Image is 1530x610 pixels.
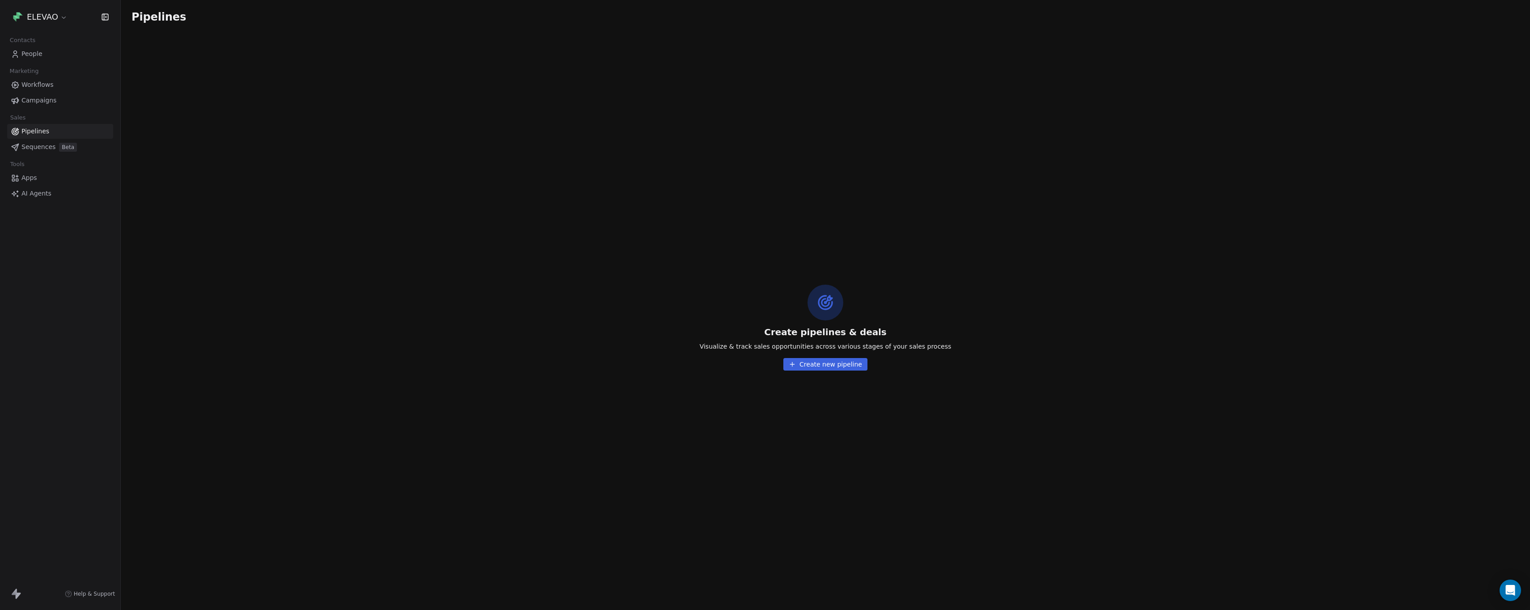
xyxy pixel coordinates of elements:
[7,124,113,139] a: Pipelines
[21,189,51,198] span: AI Agents
[700,342,952,351] span: Visualize & track sales opportunities across various stages of your sales process
[7,140,113,154] a: SequencesBeta
[783,358,867,371] button: Create new pipeline
[6,34,39,47] span: Contacts
[132,11,186,23] span: Pipelines
[6,158,28,171] span: Tools
[65,590,115,597] a: Help & Support
[13,12,23,22] img: cropped-elevao_favicon-512x512.png
[6,111,30,124] span: Sales
[764,326,886,338] span: Create pipelines & deals
[27,11,58,23] span: ELEVAO
[7,93,113,108] a: Campaigns
[21,142,55,152] span: Sequences
[7,171,113,185] a: Apps
[21,96,56,105] span: Campaigns
[21,173,37,183] span: Apps
[1500,580,1521,601] div: Open Intercom Messenger
[21,49,42,59] span: People
[21,127,49,136] span: Pipelines
[59,143,77,152] span: Beta
[21,80,54,90] span: Workflows
[7,47,113,61] a: People
[6,64,42,78] span: Marketing
[11,9,69,25] button: ELEVAO
[7,186,113,201] a: AI Agents
[74,590,115,597] span: Help & Support
[7,77,113,92] a: Workflows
